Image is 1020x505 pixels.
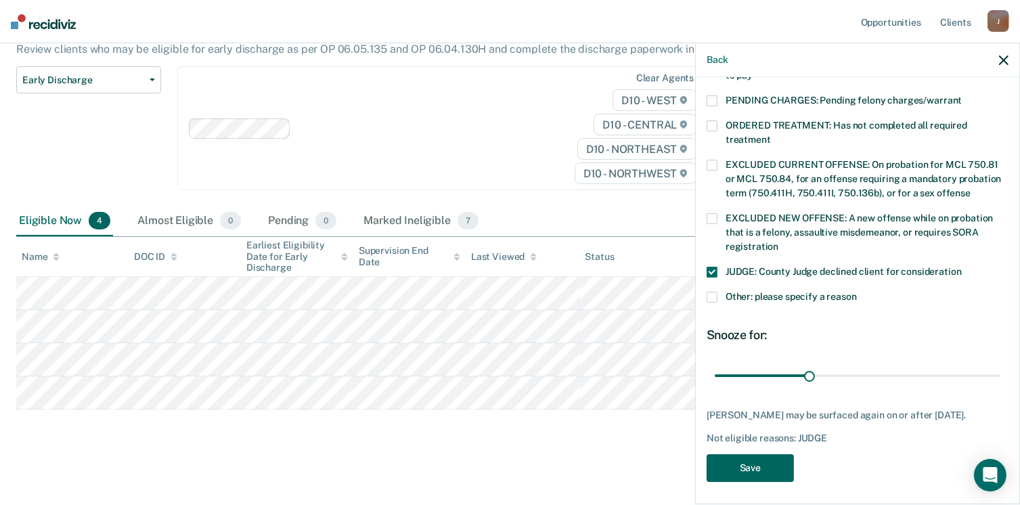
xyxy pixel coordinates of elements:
[458,212,479,229] span: 7
[726,213,993,252] span: EXCLUDED NEW OFFENSE: A new offense while on probation that is a felony, assaultive misdemeanor, ...
[89,212,110,229] span: 4
[707,410,1008,421] div: [PERSON_NAME] may be surfaced again on or after [DATE].
[726,266,962,277] span: JUDGE: County Judge declined client for consideration
[707,54,728,66] button: Back
[315,212,336,229] span: 0
[359,245,460,268] div: Supervision End Date
[220,212,241,229] span: 0
[134,251,177,263] div: DOC ID
[636,72,694,84] div: Clear agents
[988,10,1009,32] div: J
[11,14,76,29] img: Recidiviz
[707,328,1008,343] div: Snooze for:
[726,120,967,145] span: ORDERED TREATMENT: Has not completed all required treatment
[726,291,857,302] span: Other: please specify a reason
[726,95,962,106] span: PENDING CHARGES: Pending felony charges/warrant
[361,206,481,236] div: Marked Ineligible
[594,114,696,135] span: D10 - CENTRAL
[471,251,537,263] div: Last Viewed
[22,251,60,263] div: Name
[707,433,1008,444] div: Not eligible reasons: JUDGE
[974,459,1006,491] div: Open Intercom Messenger
[577,138,696,160] span: D10 - NORTHEAST
[22,74,144,86] span: Early Discharge
[246,240,348,273] div: Earliest Eligibility Date for Early Discharge
[16,206,113,236] div: Eligible Now
[613,89,696,111] span: D10 - WEST
[585,251,615,263] div: Status
[575,162,696,184] span: D10 - NORTHWEST
[726,159,1001,198] span: EXCLUDED CURRENT OFFENSE: On probation for MCL 750.81 or MCL 750.84, for an offense requiring a m...
[265,206,339,236] div: Pending
[135,206,244,236] div: Almost Eligible
[707,454,794,482] button: Save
